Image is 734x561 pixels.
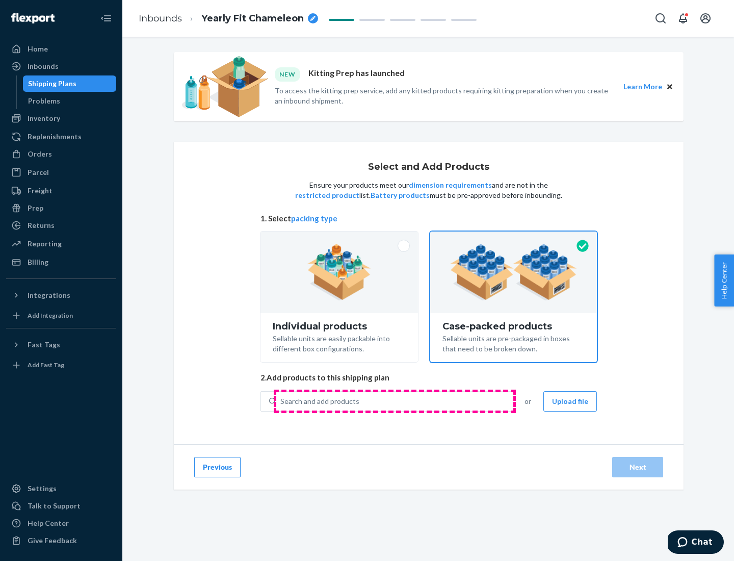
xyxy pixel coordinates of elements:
[623,81,662,92] button: Learn More
[543,391,597,412] button: Upload file
[6,357,116,373] a: Add Fast Tag
[260,372,597,383] span: 2. Add products to this shipping plan
[6,58,116,74] a: Inbounds
[28,257,48,267] div: Billing
[6,146,116,162] a: Orders
[525,396,531,406] span: or
[273,331,406,354] div: Sellable units are easily packable into different box configurations.
[6,236,116,252] a: Reporting
[714,254,734,307] button: Help Center
[6,254,116,270] a: Billing
[6,183,116,199] a: Freight
[23,93,117,109] a: Problems
[275,67,300,81] div: NEW
[28,167,49,177] div: Parcel
[668,530,724,556] iframe: Opens a widget where you can chat to one of our agents
[6,200,116,216] a: Prep
[664,81,675,92] button: Close
[28,220,55,231] div: Returns
[28,61,59,71] div: Inbounds
[6,164,116,181] a: Parcel
[650,8,671,29] button: Open Search Box
[6,287,116,303] button: Integrations
[273,321,406,331] div: Individual products
[6,110,116,126] a: Inventory
[130,4,326,34] ol: breadcrumbs
[28,340,60,350] div: Fast Tags
[28,501,81,511] div: Talk to Support
[28,96,60,106] div: Problems
[612,457,663,477] button: Next
[308,67,405,81] p: Kitting Prep has launched
[28,311,73,320] div: Add Integration
[28,79,76,89] div: Shipping Plans
[294,180,563,200] p: Ensure your products meet our and are not in the list. must be pre-approved before inbounding.
[442,321,585,331] div: Case-packed products
[6,498,116,514] button: Talk to Support
[368,162,489,172] h1: Select and Add Products
[28,535,77,546] div: Give Feedback
[673,8,693,29] button: Open notifications
[139,13,182,24] a: Inbounds
[28,113,60,123] div: Inventory
[695,8,716,29] button: Open account menu
[6,217,116,234] a: Returns
[280,396,359,406] div: Search and add products
[6,515,116,531] a: Help Center
[6,129,116,145] a: Replenishments
[96,8,116,29] button: Close Navigation
[450,244,577,300] img: case-pack.59cecea509d18c883b923b81aeac6d0b.png
[6,337,116,353] button: Fast Tags
[275,86,614,106] p: To access the kitting prep service, add any kitted products requiring kitting preparation when yo...
[194,457,241,477] button: Previous
[28,518,69,528] div: Help Center
[307,244,371,300] img: individual-pack.facf35554cb0f1810c75b2bd6df2d64e.png
[28,361,64,369] div: Add Fast Tag
[28,239,62,249] div: Reporting
[11,13,55,23] img: Flexport logo
[201,12,304,25] span: Yearly Fit Chameleon
[23,75,117,92] a: Shipping Plans
[371,190,430,200] button: Battery products
[291,213,337,224] button: packing type
[6,480,116,497] a: Settings
[28,203,43,213] div: Prep
[442,331,585,354] div: Sellable units are pre-packaged in boxes that need to be broken down.
[28,186,53,196] div: Freight
[6,41,116,57] a: Home
[295,190,359,200] button: restricted product
[28,44,48,54] div: Home
[409,180,492,190] button: dimension requirements
[621,462,654,472] div: Next
[260,213,597,224] span: 1. Select
[6,308,116,324] a: Add Integration
[6,532,116,549] button: Give Feedback
[28,483,57,494] div: Settings
[28,149,52,159] div: Orders
[28,132,82,142] div: Replenishments
[28,290,70,300] div: Integrations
